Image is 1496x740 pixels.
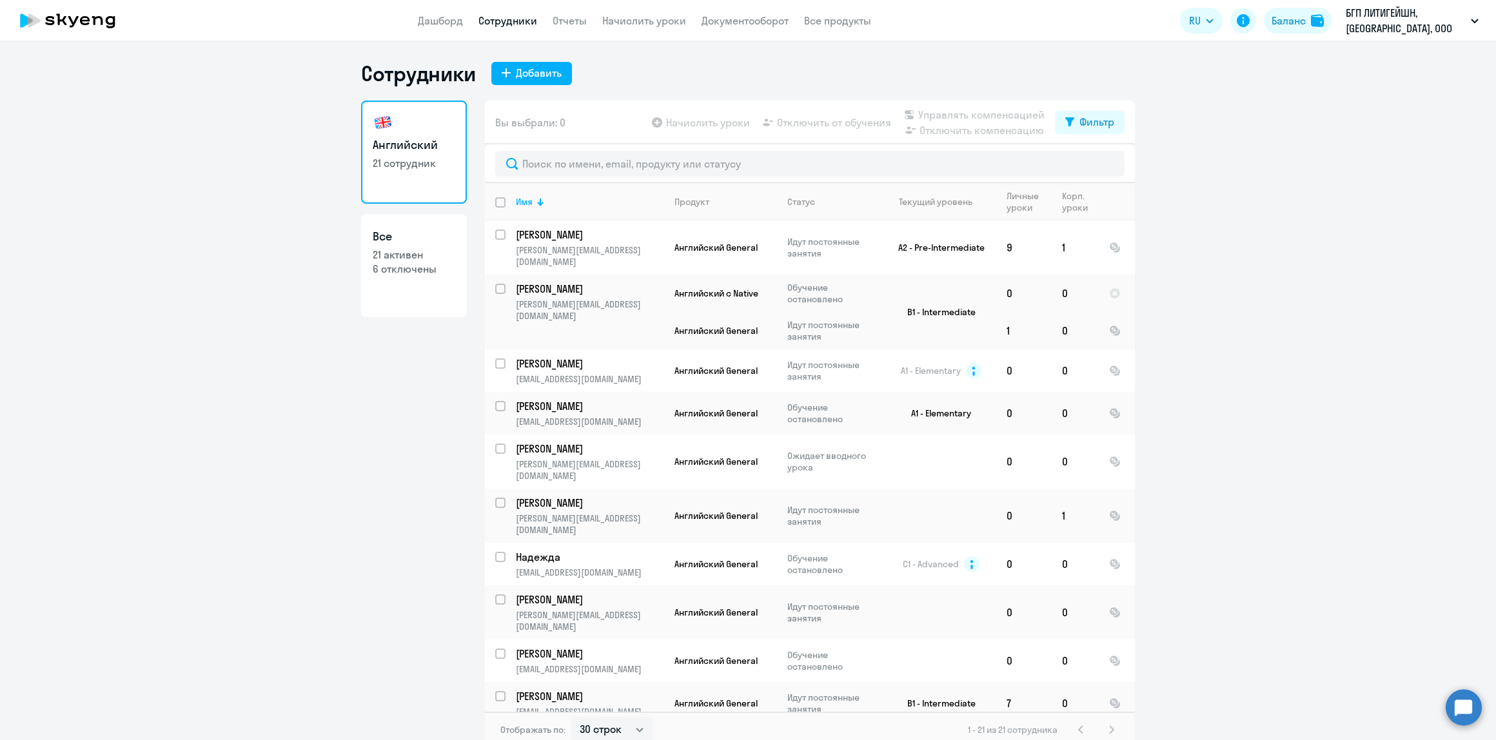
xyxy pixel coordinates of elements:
[1052,489,1099,543] td: 1
[674,558,758,570] span: Английский General
[787,196,815,208] div: Статус
[787,504,876,527] p: Идут постоянные занятия
[1007,190,1051,213] div: Личные уроки
[787,402,876,425] p: Обучение остановлено
[787,692,876,715] p: Идут постоянные занятия
[876,275,996,349] td: B1 - Intermediate
[373,156,455,170] p: 21 сотрудник
[516,282,664,296] a: [PERSON_NAME]
[516,282,662,296] p: [PERSON_NAME]
[1052,682,1099,725] td: 0
[996,682,1052,725] td: 7
[887,196,996,208] div: Текущий уровень
[1052,434,1099,489] td: 0
[1264,8,1332,34] button: Балансbalance
[373,248,455,262] p: 21 активен
[674,242,758,253] span: Английский General
[674,655,758,667] span: Английский General
[516,244,664,268] p: [PERSON_NAME][EMAIL_ADDRESS][DOMAIN_NAME]
[516,689,664,703] a: [PERSON_NAME]
[1055,111,1125,134] button: Фильтр
[500,724,566,735] span: Отображать по:
[516,373,664,385] p: [EMAIL_ADDRESS][DOMAIN_NAME]
[516,512,664,536] p: [PERSON_NAME][EMAIL_ADDRESS][DOMAIN_NAME]
[674,365,758,376] span: Английский General
[674,607,758,618] span: Английский General
[876,682,996,725] td: B1 - Intermediate
[516,609,664,632] p: [PERSON_NAME][EMAIL_ADDRESS][DOMAIN_NAME]
[674,456,758,467] span: Английский General
[516,298,664,322] p: [PERSON_NAME][EMAIL_ADDRESS][DOMAIN_NAME]
[516,65,562,81] div: Добавить
[516,399,664,413] a: [PERSON_NAME]
[516,592,662,607] p: [PERSON_NAME]
[674,287,758,299] span: Английский с Native
[876,392,996,434] td: A1 - Elementary
[373,262,455,276] p: 6 отключены
[899,196,972,208] div: Текущий уровень
[516,228,662,242] p: [PERSON_NAME]
[1052,220,1099,275] td: 1
[516,567,664,578] p: [EMAIL_ADDRESS][DOMAIN_NAME]
[1180,8,1223,34] button: RU
[787,319,876,342] p: Идут постоянные занятия
[1052,275,1099,312] td: 0
[516,496,662,510] p: [PERSON_NAME]
[996,434,1052,489] td: 0
[516,228,664,242] a: [PERSON_NAME]
[1052,639,1099,682] td: 0
[674,325,758,336] span: Английский General
[1346,5,1466,36] p: БГП ЛИТИГЕЙШН, [GEOGRAPHIC_DATA], ООО
[996,312,1052,349] td: 1
[804,14,871,27] a: Все продукты
[516,647,664,661] a: [PERSON_NAME]
[516,442,664,456] a: [PERSON_NAME]
[1052,585,1099,639] td: 0
[516,458,664,482] p: [PERSON_NAME][EMAIL_ADDRESS][DOMAIN_NAME]
[516,196,533,208] div: Имя
[491,62,572,85] button: Добавить
[516,399,662,413] p: [PERSON_NAME]
[968,724,1058,735] span: 1 - 21 из 21 сотрудника
[516,416,664,427] p: [EMAIL_ADDRESS][DOMAIN_NAME]
[602,14,686,27] a: Начислить уроки
[495,151,1125,177] input: Поиск по имени, email, продукту или статусу
[996,585,1052,639] td: 0
[1272,13,1306,28] div: Баланс
[787,236,876,259] p: Идут постоянные занятия
[516,442,662,456] p: [PERSON_NAME]
[903,558,959,570] span: C1 - Advanced
[787,450,876,473] p: Ожидает вводного урока
[996,392,1052,434] td: 0
[702,14,789,27] a: Документооборот
[516,706,664,717] p: [EMAIL_ADDRESS][DOMAIN_NAME]
[1189,13,1201,28] span: RU
[478,14,537,27] a: Сотрудники
[787,601,876,624] p: Идут постоянные занятия
[996,349,1052,392] td: 0
[361,101,467,204] a: Английский21 сотрудник
[674,510,758,521] span: Английский General
[516,496,664,510] a: [PERSON_NAME]
[674,196,709,208] div: Продукт
[418,14,463,27] a: Дашборд
[787,282,876,305] p: Обучение остановлено
[553,14,587,27] a: Отчеты
[1311,14,1324,27] img: balance
[674,697,758,709] span: Английский General
[516,356,664,371] a: [PERSON_NAME]
[495,115,566,130] span: Вы выбрали: 0
[787,649,876,672] p: Обучение остановлено
[516,592,664,607] a: [PERSON_NAME]
[516,550,662,564] p: Надежда
[1339,5,1485,36] button: БГП ЛИТИГЕЙШН, [GEOGRAPHIC_DATA], ООО
[1052,349,1099,392] td: 0
[516,356,662,371] p: [PERSON_NAME]
[373,228,455,245] h3: Все
[516,196,664,208] div: Имя
[787,359,876,382] p: Идут постоянные занятия
[787,552,876,576] p: Обучение остановлено
[1079,114,1114,130] div: Фильтр
[1052,312,1099,349] td: 0
[996,543,1052,585] td: 0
